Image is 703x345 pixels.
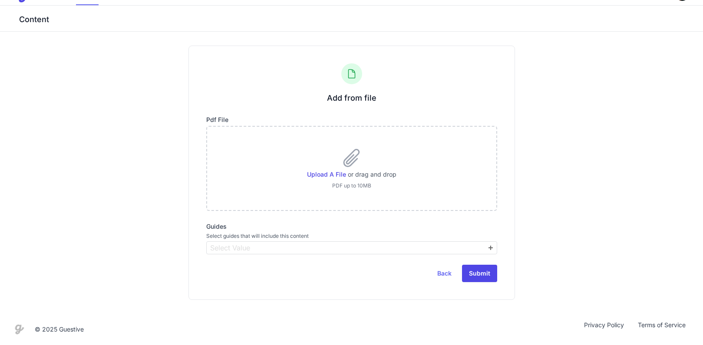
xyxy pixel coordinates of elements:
[35,325,84,334] div: © 2025 Guestive
[307,182,396,189] p: PDF up to 10MB
[631,321,693,338] a: Terms of Service
[208,243,488,253] span: Select Value
[206,233,497,240] p: Select guides that will include this content
[17,14,703,25] h3: Content
[430,265,459,282] a: Back
[462,265,497,282] input: Submit
[206,93,497,103] h3: Add from file
[206,115,497,124] label: Pdf file
[577,321,631,338] a: Privacy Policy
[206,222,497,231] label: Guides
[346,170,396,181] p: or drag and drop
[307,171,346,178] span: Upload a file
